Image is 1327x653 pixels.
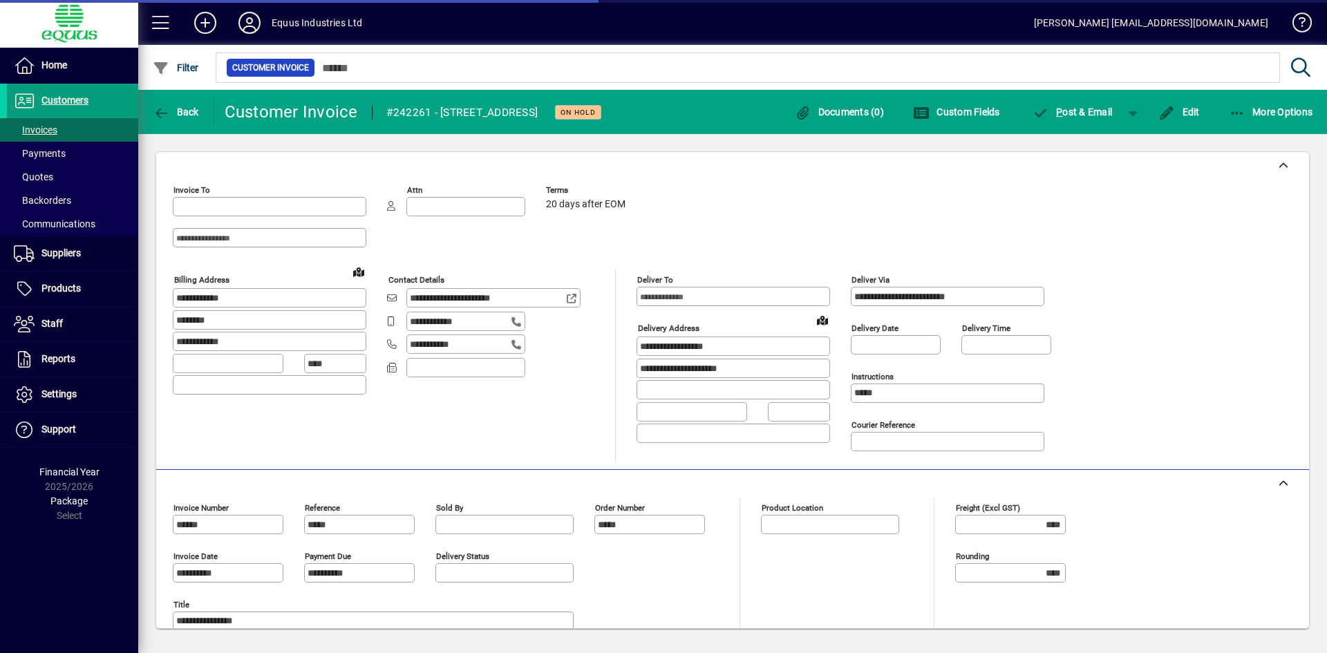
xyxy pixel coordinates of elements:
span: Suppliers [41,247,81,258]
a: Reports [7,342,138,377]
div: Customer Invoice [225,101,358,123]
mat-label: Order number [595,503,645,513]
button: Post & Email [1026,100,1120,124]
span: Invoices [14,124,57,135]
button: Edit [1155,100,1203,124]
span: More Options [1229,106,1313,117]
mat-label: Attn [407,185,422,195]
span: Home [41,59,67,70]
span: Products [41,283,81,294]
mat-label: Reference [305,503,340,513]
span: P [1056,106,1062,117]
div: [PERSON_NAME] [EMAIL_ADDRESS][DOMAIN_NAME] [1034,12,1268,34]
a: Invoices [7,118,138,142]
a: Products [7,272,138,306]
span: Support [41,424,76,435]
span: Back [153,106,199,117]
mat-label: Invoice To [173,185,210,195]
mat-label: Product location [762,503,823,513]
span: On hold [561,108,596,117]
mat-label: Rounding [956,551,989,561]
div: Equus Industries Ltd [272,12,363,34]
button: More Options [1225,100,1317,124]
mat-label: Payment due [305,551,351,561]
a: View on map [811,309,834,331]
span: Backorders [14,195,71,206]
span: Payments [14,148,66,159]
span: Financial Year [39,466,100,477]
a: Knowledge Base [1282,3,1310,48]
a: Home [7,48,138,83]
mat-label: Instructions [851,372,894,381]
span: Communications [14,218,95,229]
a: Suppliers [7,236,138,271]
span: Custom Fields [913,106,1000,117]
button: Documents (0) [791,100,887,124]
a: Settings [7,377,138,412]
span: Terms [546,186,629,195]
button: Back [149,100,203,124]
span: Reports [41,353,75,364]
a: Support [7,413,138,447]
mat-label: Deliver To [637,275,673,285]
a: Staff [7,307,138,341]
app-page-header-button: Back [138,100,214,124]
span: ost & Email [1033,106,1113,117]
mat-label: Deliver via [851,275,890,285]
button: Add [183,10,227,35]
a: View on map [348,261,370,283]
mat-label: Sold by [436,503,463,513]
mat-label: Delivery status [436,551,489,561]
mat-label: Title [173,600,189,609]
span: Customers [41,95,88,106]
div: #242261 - [STREET_ADDRESS] [386,102,538,124]
a: Quotes [7,165,138,189]
mat-label: Delivery time [962,323,1010,333]
span: Customer Invoice [232,61,309,75]
span: Package [50,495,88,507]
span: 20 days after EOM [546,199,625,210]
span: Documents (0) [794,106,884,117]
button: Profile [227,10,272,35]
span: Settings [41,388,77,399]
a: Communications [7,212,138,236]
mat-label: Courier Reference [851,420,915,430]
mat-label: Freight (excl GST) [956,503,1020,513]
a: Backorders [7,189,138,212]
span: Edit [1158,106,1200,117]
mat-label: Delivery date [851,323,898,333]
mat-label: Invoice date [173,551,218,561]
span: Staff [41,318,63,329]
span: Filter [153,62,199,73]
mat-label: Invoice number [173,503,229,513]
span: Quotes [14,171,53,182]
button: Custom Fields [910,100,1004,124]
button: Filter [149,55,203,80]
a: Payments [7,142,138,165]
